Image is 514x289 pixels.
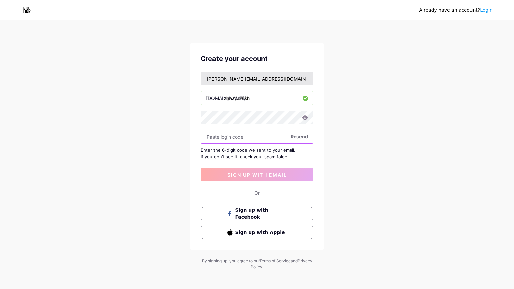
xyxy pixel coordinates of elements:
[201,91,313,105] input: username
[201,147,313,160] div: Enter the 6-digit code we sent to your email. If you don’t see it, check your spam folder.
[227,172,287,178] span: sign up with email
[235,229,287,236] span: Sign up with Apple
[201,168,313,181] button: sign up with email
[201,72,313,85] input: Email
[201,226,313,239] button: Sign up with Apple
[480,7,493,13] a: Login
[291,133,308,140] span: Resend
[259,258,291,263] a: Terms of Service
[201,54,313,64] div: Create your account
[235,207,287,221] span: Sign up with Facebook
[201,207,313,220] button: Sign up with Facebook
[254,189,260,196] div: Or
[201,130,313,143] input: Paste login code
[206,95,246,102] div: [DOMAIN_NAME]/
[419,7,493,14] div: Already have an account?
[200,258,314,270] div: By signing up, you agree to our and .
